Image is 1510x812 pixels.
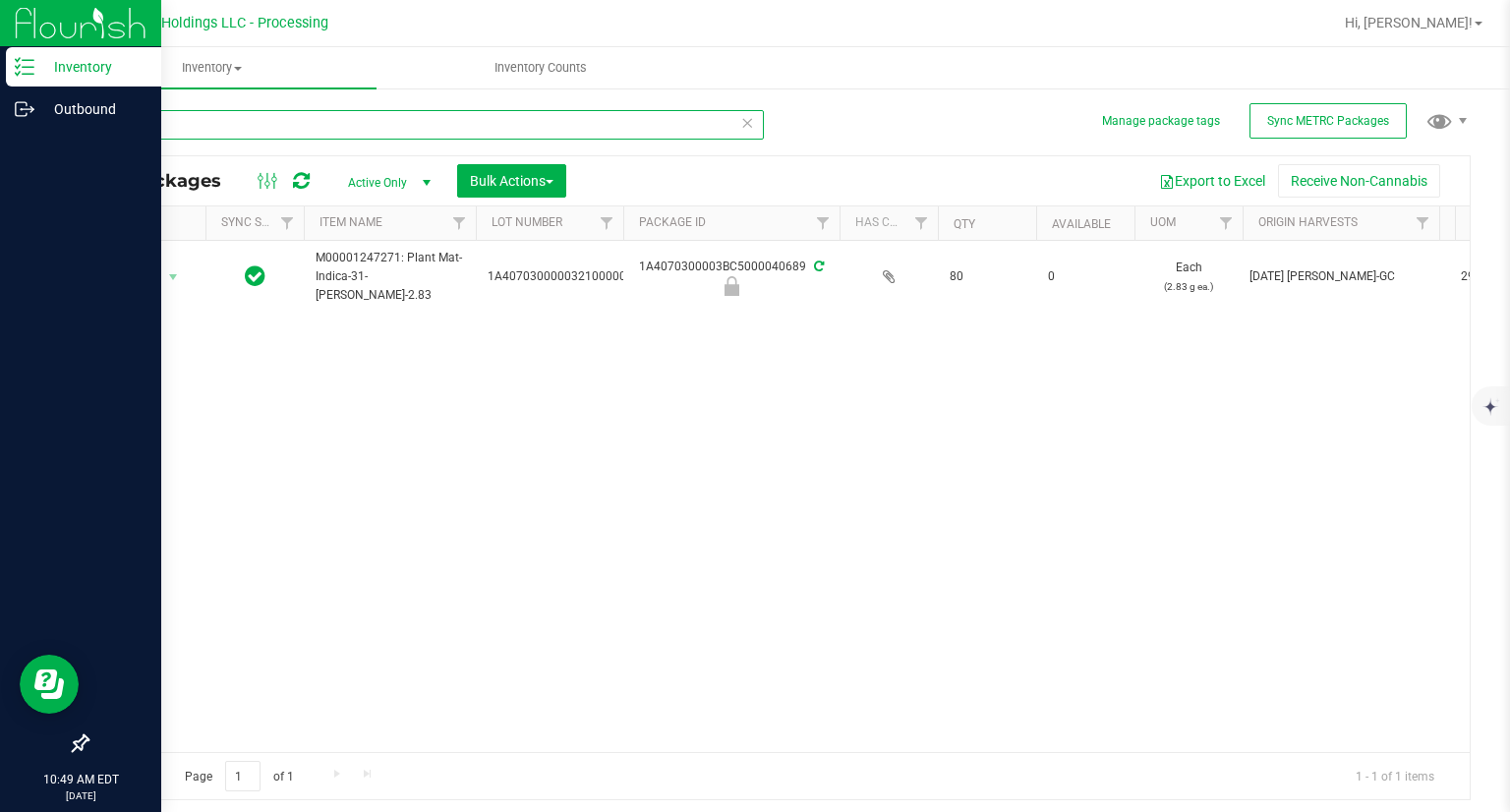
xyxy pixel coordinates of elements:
[1146,259,1231,296] span: Each
[15,99,34,119] inline-svg: Outbound
[811,260,824,273] span: Sync from Compliance System
[1278,164,1440,198] button: Receive Non-Cannabis
[1210,206,1243,240] a: Filter
[47,59,377,77] span: Inventory
[377,47,706,88] a: Inventory Counts
[1102,113,1220,130] button: Manage package tags
[740,110,754,136] span: Clear
[73,15,328,31] span: Riviera Creek Holdings LLC - Processing
[87,110,764,140] input: Search Package ID, Item Name, SKU, Lot or Part Number...
[488,267,654,286] span: 1A4070300000321000001176
[9,788,152,803] p: [DATE]
[639,215,706,229] a: Package ID
[1146,277,1231,296] p: (2.83 g ea.)
[34,55,152,79] p: Inventory
[221,215,297,229] a: Sync Status
[1249,267,1433,286] div: Value 1: 2025-07-07 Stambaugh-GC
[468,59,613,77] span: Inventory Counts
[1150,215,1176,229] a: UOM
[319,215,382,229] a: Item Name
[1146,164,1278,198] button: Export to Excel
[470,173,553,189] span: Bulk Actions
[457,164,566,198] button: Bulk Actions
[807,206,840,240] a: Filter
[245,262,265,290] span: In Sync
[47,47,377,88] a: Inventory
[102,170,241,192] span: All Packages
[271,206,304,240] a: Filter
[905,206,938,240] a: Filter
[168,761,310,791] span: Page of 1
[1249,103,1407,139] button: Sync METRC Packages
[15,57,34,77] inline-svg: Inventory
[591,206,623,240] a: Filter
[20,655,79,714] iframe: Resource center
[1258,215,1358,229] a: Origin Harvests
[840,206,938,241] th: Has COA
[443,206,476,240] a: Filter
[1407,206,1439,240] a: Filter
[1345,15,1473,30] span: Hi, [PERSON_NAME]!
[1048,267,1123,286] span: 0
[620,258,842,296] div: 1A4070300003BC5000040689
[161,263,186,291] span: select
[1340,761,1450,790] span: 1 - 1 of 1 items
[34,97,152,121] p: Outbound
[620,276,842,296] div: Final Check Lock
[954,217,975,231] a: Qty
[1052,217,1111,231] a: Available
[1267,114,1389,128] span: Sync METRC Packages
[950,267,1024,286] span: 80
[316,249,464,306] span: M00001247271: Plant Mat-Indica-31-[PERSON_NAME]-2.83
[492,215,562,229] a: Lot Number
[225,761,261,791] input: 1
[9,771,152,788] p: 10:49 AM EDT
